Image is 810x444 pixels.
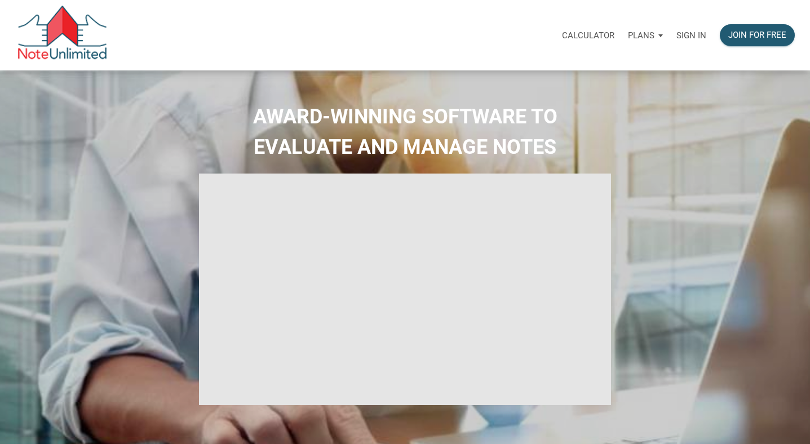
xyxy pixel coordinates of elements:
a: Calculator [555,17,621,53]
p: Calculator [562,30,614,41]
button: Plans [621,19,670,52]
div: Join for free [728,29,786,42]
a: Join for free [713,17,802,53]
button: Join for free [720,24,795,46]
a: Sign in [670,17,713,53]
p: Plans [628,30,654,41]
p: Sign in [676,30,706,41]
a: Plans [621,17,670,53]
h2: AWARD-WINNING SOFTWARE TO EVALUATE AND MANAGE NOTES [8,101,802,162]
iframe: NoteUnlimited [199,174,612,406]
